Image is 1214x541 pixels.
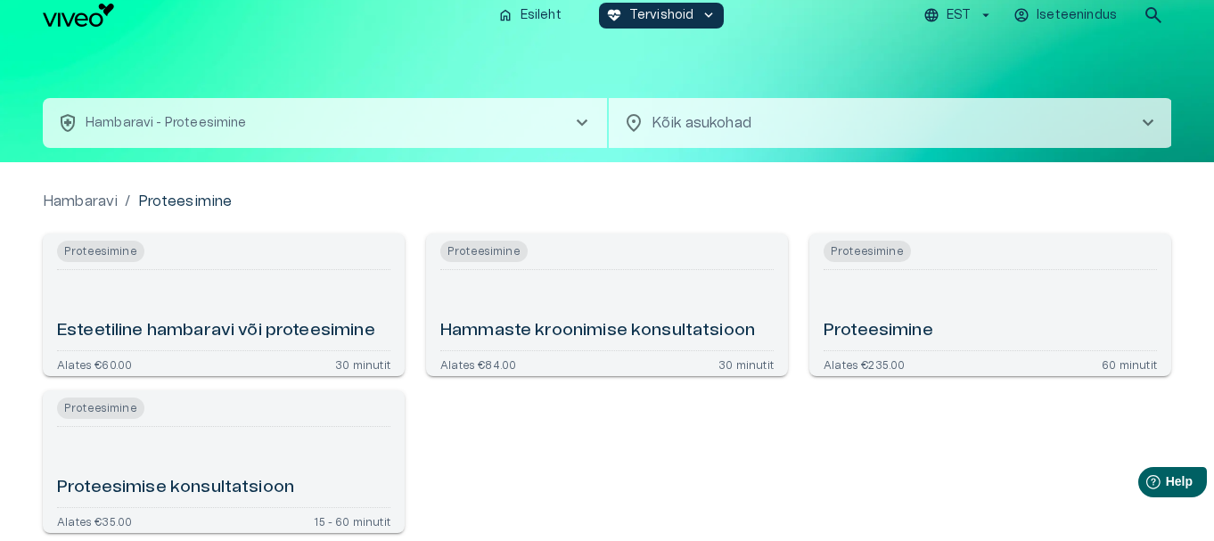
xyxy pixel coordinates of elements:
[1137,112,1159,134] span: chevron_right
[57,241,144,262] span: Proteesimine
[490,3,570,29] button: homeEsileht
[43,4,483,27] a: Navigate to homepage
[43,191,118,212] a: Hambaravi
[1102,358,1157,369] p: 60 minutit
[57,515,132,526] p: Alates €35.00
[1037,6,1117,25] p: Iseteenindus
[652,112,1109,134] p: Kõik asukohad
[1011,3,1121,29] button: Iseteenindus
[57,319,375,343] h6: Esteetiline hambaravi või proteesimine
[809,234,1171,376] a: Open service booking details
[43,234,405,376] a: Open service booking details
[497,7,513,23] span: home
[947,6,971,25] p: EST
[57,398,144,419] span: Proteesimine
[440,319,755,343] h6: Hammaste kroonimise konsultatsioon
[921,3,997,29] button: EST
[57,476,294,500] h6: Proteesimise konsultatsioon
[606,7,622,23] span: ecg_heart
[599,3,725,29] button: ecg_heartTervishoidkeyboard_arrow_down
[701,7,717,23] span: keyboard_arrow_down
[43,390,405,533] a: Open service booking details
[57,112,78,134] span: health_and_safety
[86,114,247,133] p: Hambaravi - Proteesimine
[1143,4,1164,26] span: search
[43,98,607,148] button: health_and_safetyHambaravi - Proteesiminechevron_right
[440,241,528,262] span: Proteesimine
[125,191,130,212] p: /
[623,112,644,134] span: location_on
[718,358,774,369] p: 30 minutit
[1075,460,1214,510] iframe: Help widget launcher
[57,358,132,369] p: Alates €60.00
[521,6,562,25] p: Esileht
[43,4,114,27] img: Viveo logo
[440,358,516,369] p: Alates €84.00
[824,241,911,262] span: Proteesimine
[824,319,933,343] h6: Proteesimine
[426,234,788,376] a: Open service booking details
[571,112,593,134] span: chevron_right
[314,515,390,526] p: 15 - 60 minutit
[629,6,694,25] p: Tervishoid
[824,358,905,369] p: Alates €235.00
[335,358,390,369] p: 30 minutit
[138,191,233,212] p: Proteesimine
